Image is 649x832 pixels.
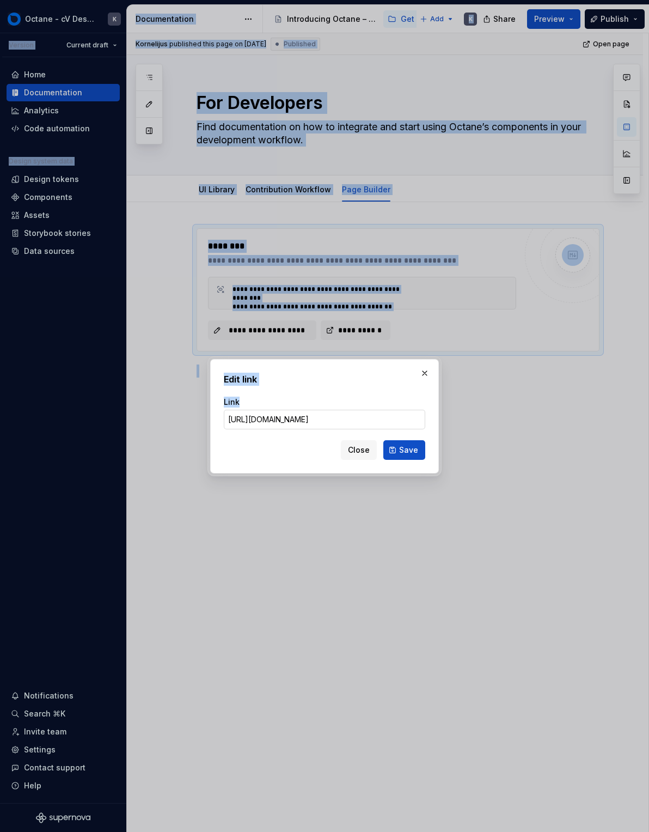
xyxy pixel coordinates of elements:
[341,440,377,460] button: Close
[224,397,240,408] label: Link
[399,445,418,456] span: Save
[383,440,425,460] button: Save
[348,445,370,456] span: Close
[224,373,425,386] h2: Edit link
